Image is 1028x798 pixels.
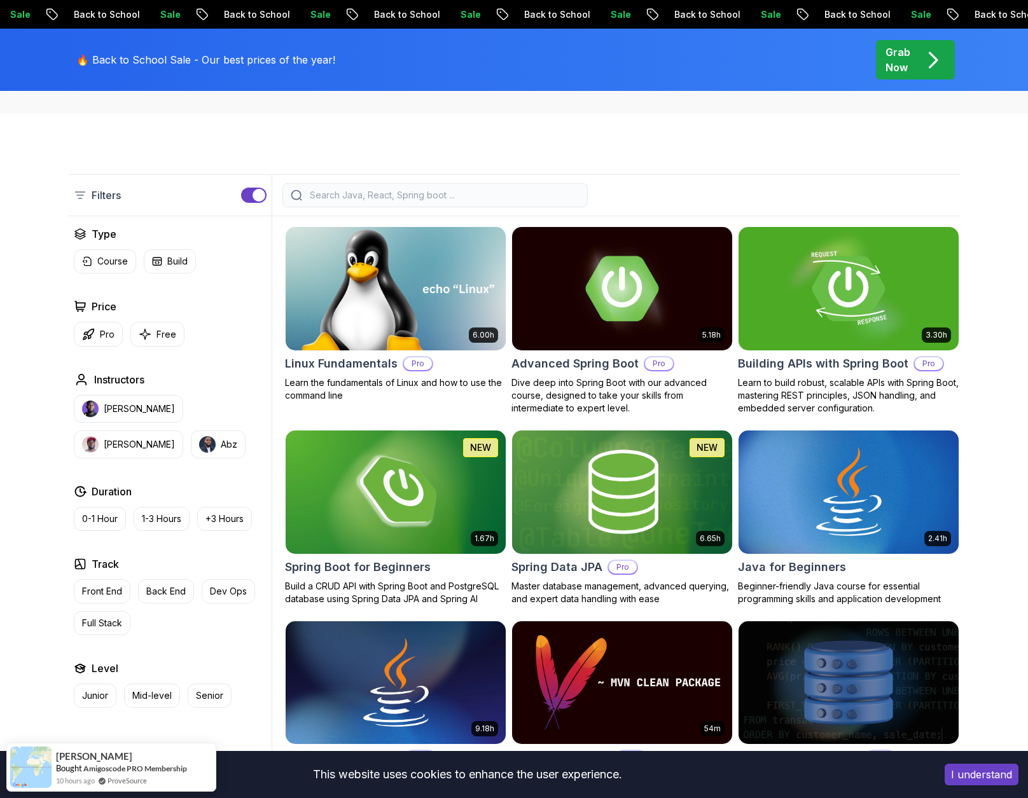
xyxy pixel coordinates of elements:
p: Abz [221,438,237,451]
h2: Price [92,299,116,314]
p: Course [97,255,128,268]
button: Accept cookies [945,764,1018,785]
a: Java for Developers card9.18hJava for DevelopersProLearn advanced Java concepts to build scalable... [285,621,506,796]
a: Linux Fundamentals card6.00hLinux FundamentalsProLearn the fundamentals of Linux and how to use t... [285,226,506,402]
span: [PERSON_NAME] [56,751,132,762]
h2: Spring Boot for Beginners [285,558,431,576]
p: Back to School [61,8,148,21]
p: Build a CRUD API with Spring Boot and PostgreSQL database using Spring Data JPA and Spring AI [285,580,506,605]
img: Advanced Databases card [739,621,959,745]
p: Back to School [211,8,298,21]
p: Pro [404,357,432,370]
p: Full Stack [82,617,122,629]
p: Sale [148,8,188,21]
img: Maven Essentials card [512,621,732,745]
span: Bought [56,763,82,773]
p: Sale [748,8,789,21]
p: 1-3 Hours [142,513,181,525]
h2: Advanced Spring Boot [511,355,639,373]
p: Back to School [511,8,598,21]
button: Course [74,249,136,273]
h2: Maven Essentials [511,748,611,766]
h2: Linux Fundamentals [285,355,398,373]
p: 0-1 Hour [82,513,118,525]
img: instructor img [199,436,216,453]
h2: Instructors [94,372,144,387]
p: Grab Now [886,45,910,75]
a: Java for Beginners card2.41hJava for BeginnersBeginner-friendly Java course for essential program... [738,430,959,605]
p: Back to School [812,8,898,21]
a: Advanced Databases cardAdvanced DatabasesProAdvanced database management with SQL, integrity, and... [738,621,959,796]
p: Dev Ops [210,585,247,598]
p: Pro [915,357,943,370]
p: Free [156,328,176,341]
p: NEW [697,441,718,454]
button: +3 Hours [197,507,252,531]
p: 54m [704,724,721,734]
button: Full Stack [74,611,130,635]
a: ProveSource [108,775,147,786]
p: Back to School [361,8,448,21]
p: Filters [92,188,121,203]
img: instructor img [82,401,99,417]
p: 5.18h [702,330,721,340]
h2: Track [92,556,119,572]
p: 1.67h [475,533,494,544]
button: 1-3 Hours [134,507,190,531]
a: Advanced Spring Boot card5.18hAdvanced Spring BootProDive deep into Spring Boot with our advanced... [511,226,733,415]
img: Spring Data JPA card [512,430,732,554]
p: Pro [100,328,115,341]
p: Sale [898,8,939,21]
h2: Java for Developers [285,748,400,766]
img: instructor img [82,436,99,453]
img: provesource social proof notification image [10,746,52,788]
img: Building APIs with Spring Boot card [739,227,959,350]
button: Free [130,322,184,347]
button: Junior [74,684,116,708]
p: Sale [448,8,489,21]
button: Senior [188,684,232,708]
h2: Advanced Databases [738,748,860,766]
h2: Level [92,661,118,676]
div: This website uses cookies to enhance the user experience. [10,760,926,788]
p: Beginner-friendly Java course for essential programming skills and application development [738,580,959,605]
p: [PERSON_NAME] [104,402,175,415]
button: Pro [74,322,123,347]
button: 0-1 Hour [74,507,126,531]
p: NEW [470,441,491,454]
h2: Java for Beginners [738,558,846,576]
button: Build [144,249,196,273]
button: Dev Ops [202,579,255,603]
p: Front End [82,585,122,598]
span: 10 hours ago [56,775,95,786]
img: Java for Beginners card [739,430,959,554]
p: Pro [645,357,673,370]
img: Linux Fundamentals card [280,224,511,353]
a: Amigoscode PRO Membership [83,764,187,773]
a: Spring Data JPA card6.65hNEWSpring Data JPAProMaster database management, advanced querying, and ... [511,430,733,605]
p: Mid-level [132,689,172,702]
p: 6.65h [700,533,721,544]
p: Learn to build robust, scalable APIs with Spring Boot, mastering REST principles, JSON handling, ... [738,376,959,415]
p: +3 Hours [205,513,244,525]
img: Java for Developers card [286,621,506,745]
p: Senior [196,689,223,702]
button: Mid-level [124,684,180,708]
h2: Spring Data JPA [511,558,602,576]
p: 2.41h [928,533,947,544]
button: instructor img[PERSON_NAME] [74,395,183,423]
a: Building APIs with Spring Boot card3.30hBuilding APIs with Spring BootProLearn to build robust, s... [738,226,959,415]
button: Front End [74,579,130,603]
p: Build [167,255,188,268]
p: 6.00h [473,330,494,340]
p: [PERSON_NAME] [104,438,175,451]
h2: Type [92,226,116,242]
p: Junior [82,689,108,702]
p: Sale [298,8,338,21]
button: Back End [138,579,194,603]
p: Pro [609,561,637,574]
h2: Building APIs with Spring Boot [738,355,908,373]
p: 3.30h [926,330,947,340]
img: Advanced Spring Boot card [512,227,732,350]
p: Master database management, advanced querying, and expert data handling with ease [511,580,733,605]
